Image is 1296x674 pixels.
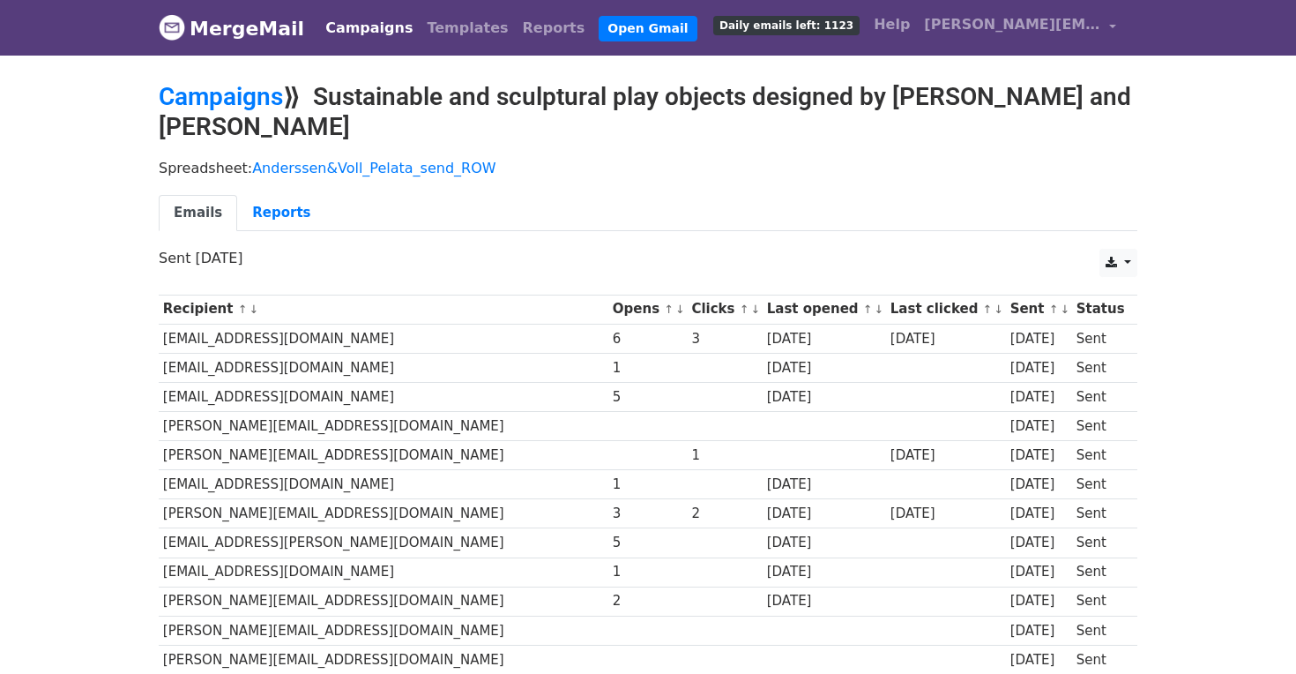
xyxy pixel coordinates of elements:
div: [DATE] [1010,387,1069,408]
a: Campaigns [159,82,283,111]
p: Spreadsheet: [159,159,1137,177]
td: Sent [1072,528,1128,558]
div: [DATE] [1010,329,1069,349]
a: ↑ [740,303,749,316]
div: 6 [613,329,683,349]
span: [PERSON_NAME][EMAIL_ADDRESS][DOMAIN_NAME] [924,14,1100,35]
div: [DATE] [767,475,882,495]
div: [DATE] [1010,533,1069,553]
div: 3 [613,504,683,524]
a: [PERSON_NAME][EMAIL_ADDRESS][DOMAIN_NAME] [917,7,1123,49]
div: [DATE] [767,329,882,349]
a: Templates [420,11,515,46]
div: [DATE] [767,358,882,378]
th: Recipient [159,295,608,324]
a: ↑ [863,303,873,316]
div: 1 [613,562,683,582]
th: Opens [608,295,688,324]
div: 2 [691,504,758,524]
td: Sent [1072,499,1128,528]
div: [DATE] [767,591,882,611]
a: Reports [237,195,325,231]
td: [PERSON_NAME][EMAIL_ADDRESS][DOMAIN_NAME] [159,645,608,674]
a: ↓ [1060,303,1069,316]
a: Reports [516,11,592,46]
div: [DATE] [1010,650,1069,670]
td: [EMAIL_ADDRESS][DOMAIN_NAME] [159,324,608,353]
div: [DATE] [890,329,1002,349]
td: Sent [1072,324,1128,353]
div: [DATE] [1010,475,1069,495]
td: Sent [1072,558,1128,587]
td: Sent [1072,441,1128,470]
span: Daily emails left: 1123 [713,16,860,35]
div: 2 [613,591,683,611]
a: Daily emails left: 1123 [706,7,867,42]
div: [DATE] [1010,591,1069,611]
a: ↑ [238,303,248,316]
div: 5 [613,387,683,408]
div: [DATE] [767,562,882,582]
div: 1 [613,358,683,378]
a: ↓ [249,303,258,316]
td: Sent [1072,382,1128,411]
div: [DATE] [767,387,882,408]
a: Open Gmail [599,16,696,41]
a: Emails [159,195,237,231]
td: [PERSON_NAME][EMAIL_ADDRESS][DOMAIN_NAME] [159,499,608,528]
img: MergeMail logo [159,14,185,41]
div: [DATE] [767,504,882,524]
a: MergeMail [159,10,304,47]
td: [PERSON_NAME][EMAIL_ADDRESS][DOMAIN_NAME] [159,587,608,616]
div: [DATE] [1010,504,1069,524]
div: 5 [613,533,683,553]
div: [DATE] [1010,416,1069,437]
a: ↓ [994,303,1003,316]
td: [EMAIL_ADDRESS][DOMAIN_NAME] [159,353,608,382]
td: Sent [1072,616,1128,645]
div: [DATE] [1010,358,1069,378]
div: [DATE] [1010,562,1069,582]
div: 1 [691,446,758,466]
td: Sent [1072,412,1128,441]
a: ↓ [750,303,760,316]
td: Sent [1072,470,1128,499]
div: [DATE] [1010,446,1069,466]
td: [PERSON_NAME][EMAIL_ADDRESS][DOMAIN_NAME] [159,616,608,645]
a: Anderssen&Voll_Pelata_send_ROW [252,160,495,176]
div: [DATE] [767,533,882,553]
div: [DATE] [1010,621,1069,641]
div: [DATE] [890,446,1002,466]
a: Help [867,7,917,42]
td: Sent [1072,587,1128,616]
a: Campaigns [318,11,420,46]
td: Sent [1072,645,1128,674]
th: Last opened [763,295,886,324]
h2: ⟫ Sustainable and sculptural play objects designed by [PERSON_NAME] and [PERSON_NAME] [159,82,1137,141]
th: Status [1072,295,1128,324]
a: ↓ [675,303,685,316]
td: [EMAIL_ADDRESS][DOMAIN_NAME] [159,382,608,411]
td: [EMAIL_ADDRESS][DOMAIN_NAME] [159,558,608,587]
th: Sent [1006,295,1072,324]
td: [PERSON_NAME][EMAIL_ADDRESS][DOMAIN_NAME] [159,412,608,441]
a: ↑ [1049,303,1059,316]
div: 3 [691,329,758,349]
a: ↓ [875,303,884,316]
th: Clicks [688,295,763,324]
td: [EMAIL_ADDRESS][PERSON_NAME][DOMAIN_NAME] [159,528,608,558]
div: 1 [613,475,683,495]
a: ↑ [983,303,993,316]
div: [DATE] [890,504,1002,524]
td: [EMAIL_ADDRESS][DOMAIN_NAME] [159,470,608,499]
p: Sent [DATE] [159,249,1137,267]
td: Sent [1072,353,1128,382]
a: ↑ [664,303,674,316]
th: Last clicked [886,295,1006,324]
td: [PERSON_NAME][EMAIL_ADDRESS][DOMAIN_NAME] [159,441,608,470]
